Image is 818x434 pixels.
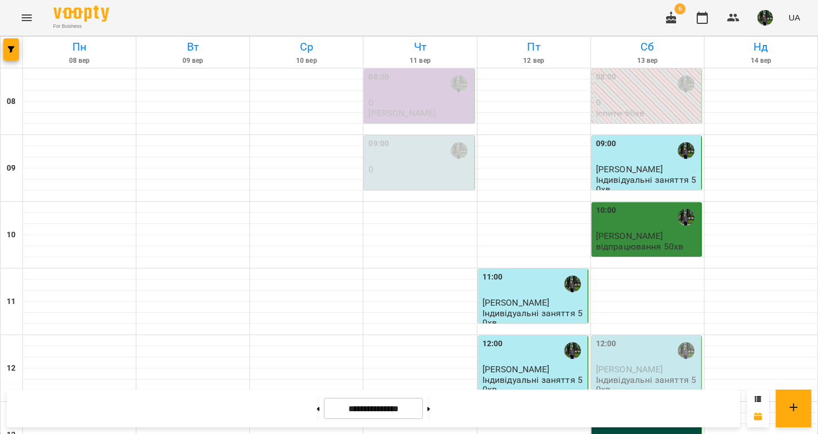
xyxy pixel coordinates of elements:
[678,209,694,226] img: Ангеліна Кривак
[596,175,699,194] p: Індивідуальні заняття 50хв
[482,338,503,350] label: 12:00
[24,56,134,66] h6: 08 вер
[479,56,589,66] h6: 12 вер
[596,375,699,395] p: Індивідуальні заняття 50хв
[482,271,503,283] label: 11:00
[564,342,581,359] img: Ангеліна Кривак
[7,296,16,308] h6: 11
[678,76,694,92] img: Ангеліна Кривак
[7,96,16,108] h6: 08
[53,23,109,30] span: For Business
[482,308,585,328] p: Індивідуальні заняття 50хв
[138,56,248,66] h6: 09 вер
[138,38,248,56] h6: Вт
[368,71,389,83] label: 08:00
[252,56,361,66] h6: 10 вер
[593,38,702,56] h6: Сб
[678,342,694,359] img: Ангеліна Кривак
[596,108,645,118] p: Іспити 60хв
[564,276,581,292] img: Ангеліна Кривак
[451,76,467,92] img: Ангеліна Кривак
[365,56,475,66] h6: 11 вер
[53,6,109,22] img: Voopty Logo
[784,7,805,28] button: UA
[482,375,585,395] p: Індивідуальні заняття 50хв
[252,38,361,56] h6: Ср
[678,142,694,159] img: Ангеліна Кривак
[479,38,589,56] h6: Пт
[596,242,684,251] p: відпрацювання 50хв
[596,364,663,375] span: [PERSON_NAME]
[674,3,686,14] span: 6
[24,38,134,56] h6: Пн
[368,98,471,107] p: 0
[596,164,663,174] span: [PERSON_NAME]
[365,38,475,56] h6: Чт
[451,142,467,159] img: Ангеліна Кривак
[596,338,617,350] label: 12:00
[757,10,773,26] img: 295700936d15feefccb57b2eaa6bd343.jpg
[596,138,617,150] label: 09:00
[706,38,816,56] h6: Нд
[482,297,550,308] span: [PERSON_NAME]
[7,362,16,375] h6: 12
[596,71,617,83] label: 08:00
[7,229,16,241] h6: 10
[368,164,471,174] p: 0
[482,364,550,375] span: [PERSON_NAME]
[706,56,816,66] h6: 14 вер
[7,162,16,174] h6: 09
[596,98,699,107] p: 0
[596,204,617,217] label: 10:00
[368,138,389,150] label: 09:00
[368,108,436,118] p: [PERSON_NAME]
[593,56,702,66] h6: 13 вер
[789,12,800,23] span: UA
[13,4,40,31] button: Menu
[596,231,663,241] span: [PERSON_NAME]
